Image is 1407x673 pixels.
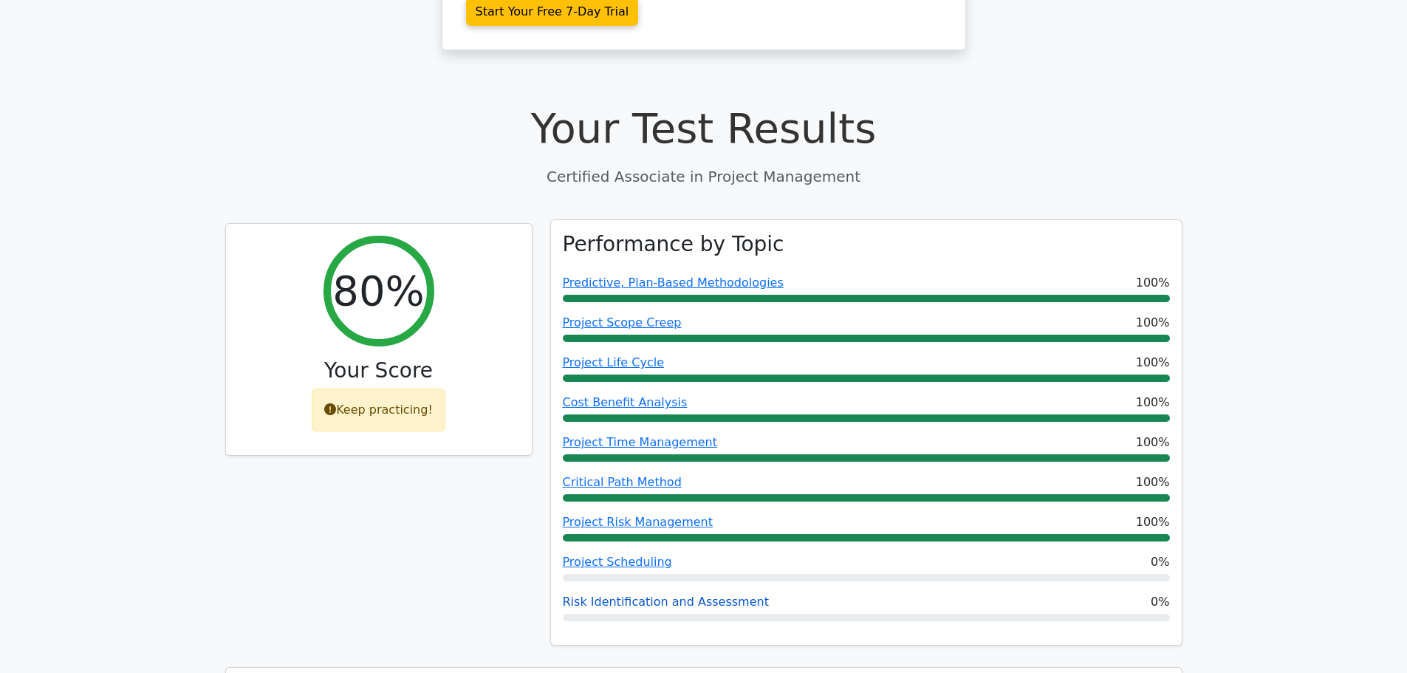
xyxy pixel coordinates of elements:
[563,515,713,529] a: Project Risk Management
[1136,354,1170,372] span: 100%
[1136,394,1170,411] span: 100%
[563,315,682,329] a: Project Scope Creep
[1136,274,1170,292] span: 100%
[332,266,424,315] h2: 80%
[563,232,784,257] h3: Performance by Topic
[1136,474,1170,491] span: 100%
[1136,314,1170,332] span: 100%
[1151,553,1169,571] span: 0%
[238,358,520,383] h3: Your Score
[563,355,664,369] a: Project Life Cycle
[1151,593,1169,611] span: 0%
[563,276,784,290] a: Predictive, Plan-Based Methodologies
[312,389,445,431] div: Keep practicing!
[225,165,1182,188] p: Certified Associate in Project Management
[563,475,682,489] a: Critical Path Method
[563,435,717,449] a: Project Time Management
[1136,513,1170,531] span: 100%
[563,595,769,609] a: Risk Identification and Assessment
[563,555,672,569] a: Project Scheduling
[225,103,1182,153] h1: Your Test Results
[1136,434,1170,451] span: 100%
[563,395,688,409] a: Cost Benefit Analysis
